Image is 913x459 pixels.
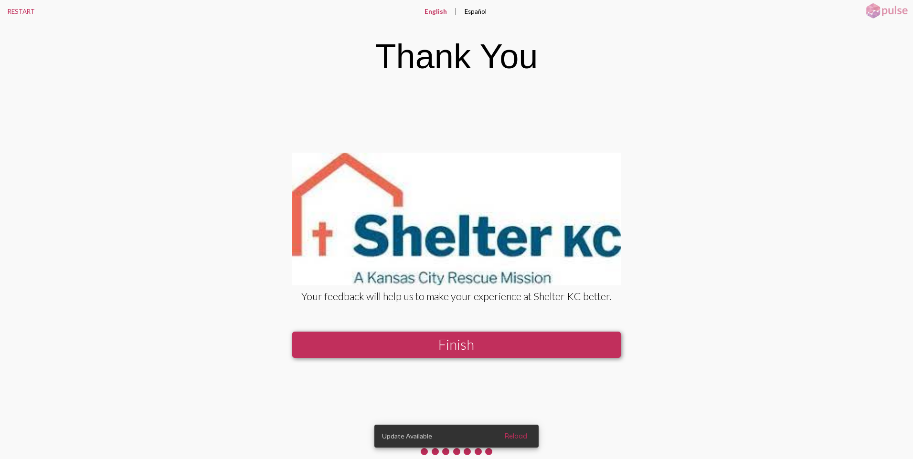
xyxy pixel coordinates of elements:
div: Thank You [375,37,538,76]
button: Finish [292,332,621,358]
div: Your feedback will help us to make your experience at Shelter KC better. [292,290,621,303]
img: pulsehorizontalsmall.png [863,2,911,20]
img: 9k= [292,153,621,286]
span: Reload [505,432,527,440]
span: Update Available [382,431,432,441]
button: Reload [497,428,535,445]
